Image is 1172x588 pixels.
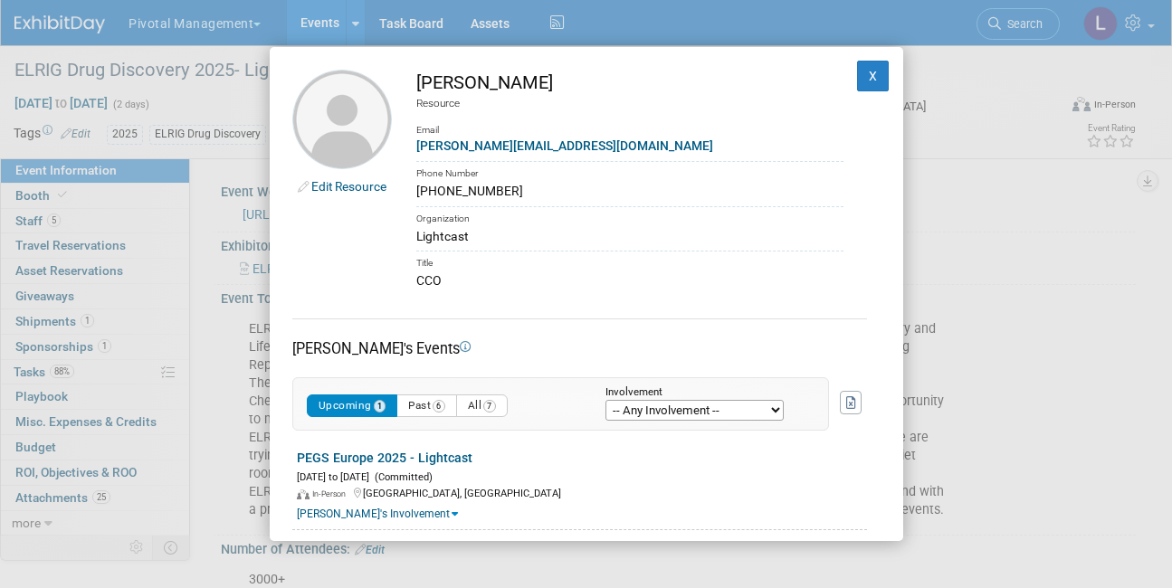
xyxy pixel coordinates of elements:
[297,450,472,465] a: PEGS Europe 2025 - Lightcast
[456,394,508,417] button: All7
[297,489,310,500] img: In-Person Event
[416,227,843,246] div: Lightcast
[483,400,496,413] span: 7
[307,394,398,417] button: Upcoming1
[857,61,890,91] button: X
[416,70,843,96] div: [PERSON_NAME]
[369,471,433,483] span: (Committed)
[292,70,392,169] img: Paul Steinberg
[297,484,867,501] div: [GEOGRAPHIC_DATA], [GEOGRAPHIC_DATA]
[416,271,843,290] div: CCO
[416,96,843,111] div: Resource
[292,338,867,359] div: [PERSON_NAME]'s Events
[311,179,386,194] a: Edit Resource
[396,394,457,417] button: Past6
[416,111,843,138] div: Email
[416,161,843,182] div: Phone Number
[374,400,386,413] span: 1
[433,400,445,413] span: 6
[297,507,458,520] a: [PERSON_NAME]'s Involvement
[312,489,351,498] span: In-Person
[605,387,801,399] div: Involvement
[416,182,843,201] div: [PHONE_NUMBER]
[297,468,867,485] div: [DATE] to [DATE]
[416,251,843,271] div: Title
[416,138,713,153] a: [PERSON_NAME][EMAIL_ADDRESS][DOMAIN_NAME]
[416,206,843,227] div: Organization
